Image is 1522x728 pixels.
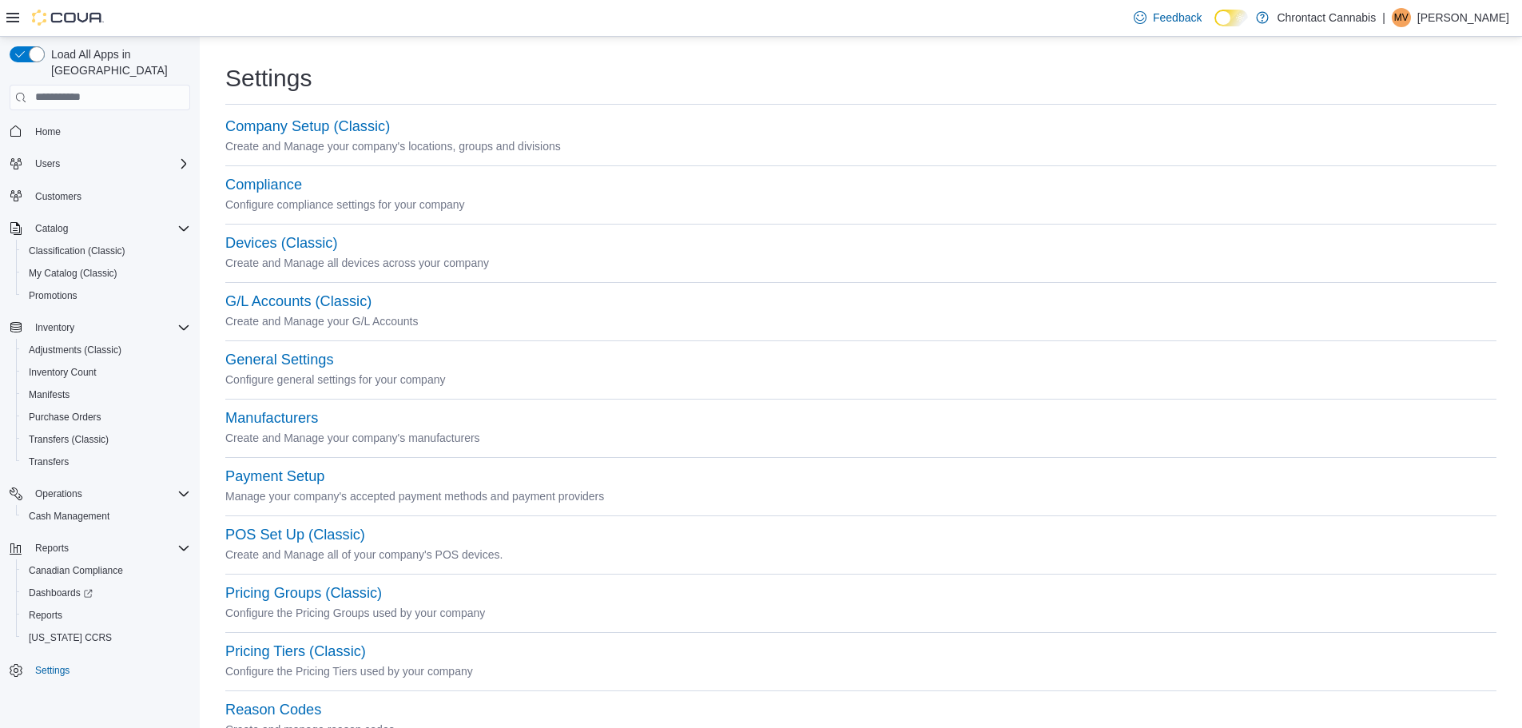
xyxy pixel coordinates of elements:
button: Reports [3,537,197,559]
span: Inventory Count [29,366,97,379]
a: My Catalog (Classic) [22,264,124,283]
button: Devices (Classic) [225,235,337,252]
button: Inventory [3,316,197,339]
a: Dashboards [22,583,99,603]
span: Reports [29,609,62,622]
a: Customers [29,187,88,206]
span: Inventory [29,318,190,337]
span: Customers [29,186,190,206]
button: Inventory Count [16,361,197,384]
button: General Settings [225,352,333,368]
span: Reports [29,539,190,558]
span: Promotions [29,289,77,302]
span: MV [1394,8,1409,27]
button: Canadian Compliance [16,559,197,582]
input: Dark Mode [1214,10,1248,26]
span: Transfers (Classic) [22,430,190,449]
button: Operations [3,483,197,505]
p: | [1382,8,1385,27]
span: Transfers (Classic) [29,433,109,446]
p: Create and Manage your company's locations, groups and divisions [225,137,1496,156]
button: Catalog [3,217,197,240]
button: Payment Setup [225,468,324,485]
span: Customers [35,190,81,203]
span: Purchase Orders [22,408,190,427]
p: Configure compliance settings for your company [225,195,1496,214]
button: Company Setup (Classic) [225,118,390,135]
a: Purchase Orders [22,408,108,427]
span: Users [29,154,190,173]
a: Inventory Count [22,363,103,382]
p: Configure general settings for your company [225,370,1496,389]
span: Catalog [35,222,68,235]
button: Compliance [225,177,302,193]
a: Settings [29,661,76,680]
button: My Catalog (Classic) [16,262,197,284]
button: Pricing Tiers (Classic) [225,643,366,660]
button: Inventory [29,318,81,337]
span: My Catalog (Classic) [22,264,190,283]
a: Transfers (Classic) [22,430,115,449]
button: Transfers (Classic) [16,428,197,451]
a: Dashboards [16,582,197,604]
button: [US_STATE] CCRS [16,627,197,649]
h1: Settings [225,62,312,94]
span: Cash Management [22,507,190,526]
button: Catalog [29,219,74,238]
span: Canadian Compliance [29,564,123,577]
span: Purchase Orders [29,411,101,424]
span: Reports [35,542,69,555]
p: Chrontact Cannabis [1277,8,1376,27]
span: Classification (Classic) [29,245,125,257]
span: Transfers [22,452,190,471]
button: Manufacturers [225,410,318,427]
p: Create and Manage all of your company's POS devices. [225,545,1496,564]
p: Create and Manage your G/L Accounts [225,312,1496,331]
p: [PERSON_NAME] [1417,8,1509,27]
a: Manifests [22,385,76,404]
a: Transfers [22,452,75,471]
p: Configure the Pricing Tiers used by your company [225,662,1496,681]
button: Settings [3,658,197,682]
span: Washington CCRS [22,628,190,647]
a: Classification (Classic) [22,241,132,261]
span: Adjustments (Classic) [29,344,121,356]
button: Operations [29,484,89,503]
button: Manifests [16,384,197,406]
button: G/L Accounts (Classic) [225,293,372,310]
button: Reports [16,604,197,627]
a: Reports [22,606,69,625]
a: Home [29,122,67,141]
span: Inventory Count [22,363,190,382]
span: Reports [22,606,190,625]
button: Promotions [16,284,197,307]
button: Reports [29,539,75,558]
span: Load All Apps in [GEOGRAPHIC_DATA] [45,46,190,78]
span: Canadian Compliance [22,561,190,580]
button: POS Set Up (Classic) [225,527,365,543]
p: Configure the Pricing Groups used by your company [225,603,1496,623]
button: Adjustments (Classic) [16,339,197,361]
span: My Catalog (Classic) [29,267,117,280]
button: Classification (Classic) [16,240,197,262]
p: Manage your company's accepted payment methods and payment providers [225,487,1496,506]
span: Classification (Classic) [22,241,190,261]
span: Operations [29,484,190,503]
span: Manifests [22,385,190,404]
span: Catalog [29,219,190,238]
p: Create and Manage your company's manufacturers [225,428,1496,448]
button: Customers [3,185,197,208]
span: Manifests [29,388,70,401]
button: Cash Management [16,505,197,527]
button: Purchase Orders [16,406,197,428]
img: Cova [32,10,104,26]
span: Promotions [22,286,190,305]
span: Dashboards [29,587,93,599]
span: Users [35,157,60,170]
button: Transfers [16,451,197,473]
a: Adjustments (Classic) [22,340,128,360]
span: Dashboards [22,583,190,603]
div: Miranda Van Stoken-Ducharme [1392,8,1411,27]
span: Settings [35,664,70,677]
